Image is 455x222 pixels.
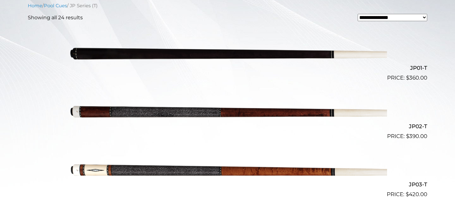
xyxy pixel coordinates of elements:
img: JP02-T [68,85,387,138]
select: Shop order [358,14,427,21]
img: JP01-T [68,27,387,80]
bdi: 390.00 [406,133,427,139]
a: JP02-T $390.00 [28,85,427,140]
a: Pool Cues [44,3,67,9]
h2: JP02-T [28,120,427,132]
p: Showing all 24 results [28,14,83,21]
span: $ [406,133,409,139]
img: JP03-T [68,143,387,196]
h2: JP03-T [28,179,427,190]
span: $ [406,191,409,197]
a: JP03-T $420.00 [28,143,427,199]
a: JP01-T $360.00 [28,27,427,82]
bdi: 420.00 [406,191,427,197]
a: Home [28,3,42,9]
bdi: 360.00 [406,75,427,81]
nav: Breadcrumb [28,2,427,9]
h2: JP01-T [28,62,427,74]
span: $ [406,75,409,81]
